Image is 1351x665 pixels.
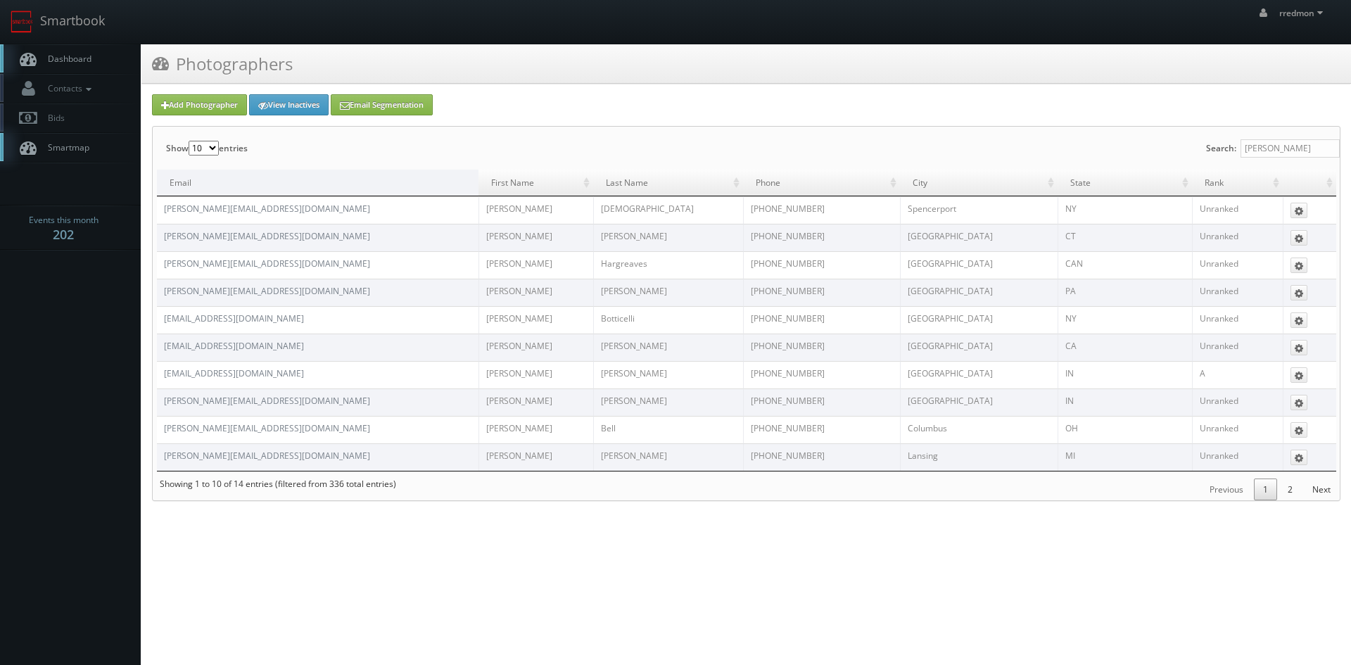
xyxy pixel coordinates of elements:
[900,334,1058,361] td: [GEOGRAPHIC_DATA]
[53,226,74,243] strong: 202
[478,251,593,279] td: [PERSON_NAME]
[1058,388,1192,416] td: IN
[164,285,370,297] a: [PERSON_NAME][EMAIL_ADDRESS][DOMAIN_NAME]
[164,230,370,242] a: [PERSON_NAME][EMAIL_ADDRESS][DOMAIN_NAME]
[743,443,900,471] td: [PHONE_NUMBER]
[164,395,370,407] a: [PERSON_NAME][EMAIL_ADDRESS][DOMAIN_NAME]
[1241,139,1340,158] input: Search:
[157,170,478,196] td: Email: activate to sort column descending
[1058,361,1192,388] td: IN
[164,258,370,270] a: [PERSON_NAME][EMAIL_ADDRESS][DOMAIN_NAME]
[900,170,1058,196] td: City: activate to sort column ascending
[152,51,293,76] h3: Photographers
[900,306,1058,334] td: [GEOGRAPHIC_DATA]
[478,388,593,416] td: [PERSON_NAME]
[900,443,1058,471] td: Lansing
[164,340,304,352] a: [EMAIL_ADDRESS][DOMAIN_NAME]
[743,196,900,224] td: [PHONE_NUMBER]
[1058,279,1192,306] td: PA
[478,224,593,251] td: [PERSON_NAME]
[593,443,743,471] td: [PERSON_NAME]
[478,279,593,306] td: [PERSON_NAME]
[152,94,247,115] a: Add Photographer
[900,388,1058,416] td: [GEOGRAPHIC_DATA]
[1200,479,1252,500] a: Previous
[593,416,743,443] td: Bell
[900,196,1058,224] td: Spencerport
[1192,306,1283,334] td: Unranked
[1192,251,1283,279] td: Unranked
[1192,388,1283,416] td: Unranked
[1283,170,1336,196] td: : activate to sort column ascending
[153,471,396,497] div: Showing 1 to 10 of 14 entries (filtered from 336 total entries)
[593,279,743,306] td: [PERSON_NAME]
[478,361,593,388] td: [PERSON_NAME]
[900,251,1058,279] td: [GEOGRAPHIC_DATA]
[478,196,593,224] td: [PERSON_NAME]
[1192,416,1283,443] td: Unranked
[189,141,219,156] select: Showentries
[743,334,900,361] td: [PHONE_NUMBER]
[743,416,900,443] td: [PHONE_NUMBER]
[743,388,900,416] td: [PHONE_NUMBER]
[743,251,900,279] td: [PHONE_NUMBER]
[478,170,593,196] td: First Name: activate to sort column ascending
[900,416,1058,443] td: Columbus
[29,213,99,227] span: Events this month
[593,334,743,361] td: [PERSON_NAME]
[593,170,743,196] td: Last Name: activate to sort column ascending
[1058,251,1192,279] td: CAN
[478,306,593,334] td: [PERSON_NAME]
[1192,224,1283,251] td: Unranked
[593,306,743,334] td: Botticelli
[1192,361,1283,388] td: A
[743,224,900,251] td: [PHONE_NUMBER]
[164,312,304,324] a: [EMAIL_ADDRESS][DOMAIN_NAME]
[1192,334,1283,361] td: Unranked
[1192,196,1283,224] td: Unranked
[1279,479,1302,500] a: 2
[164,203,370,215] a: [PERSON_NAME][EMAIL_ADDRESS][DOMAIN_NAME]
[1192,279,1283,306] td: Unranked
[743,361,900,388] td: [PHONE_NUMBER]
[593,251,743,279] td: Hargreaves
[593,196,743,224] td: [DEMOGRAPHIC_DATA]
[478,416,593,443] td: [PERSON_NAME]
[593,388,743,416] td: [PERSON_NAME]
[478,443,593,471] td: [PERSON_NAME]
[478,334,593,361] td: [PERSON_NAME]
[1206,127,1340,170] label: Search:
[593,361,743,388] td: [PERSON_NAME]
[1254,479,1277,500] a: 1
[593,224,743,251] td: [PERSON_NAME]
[166,127,248,170] label: Show entries
[743,306,900,334] td: [PHONE_NUMBER]
[41,82,95,94] span: Contacts
[249,94,329,115] a: View Inactives
[1303,479,1340,500] a: Next
[11,11,33,33] img: smartbook-logo.png
[1058,443,1192,471] td: MI
[41,53,91,65] span: Dashboard
[900,279,1058,306] td: [GEOGRAPHIC_DATA]
[743,279,900,306] td: [PHONE_NUMBER]
[743,170,900,196] td: Phone: activate to sort column ascending
[331,94,433,115] a: Email Segmentation
[1192,170,1283,196] td: Rank: activate to sort column ascending
[900,361,1058,388] td: [GEOGRAPHIC_DATA]
[1058,416,1192,443] td: OH
[164,450,370,462] a: [PERSON_NAME][EMAIL_ADDRESS][DOMAIN_NAME]
[1058,334,1192,361] td: CA
[1279,7,1327,19] span: rredmon
[1058,224,1192,251] td: CT
[1058,170,1192,196] td: State: activate to sort column ascending
[164,422,370,434] a: [PERSON_NAME][EMAIL_ADDRESS][DOMAIN_NAME]
[900,224,1058,251] td: [GEOGRAPHIC_DATA]
[41,112,65,124] span: Bids
[1058,196,1192,224] td: NY
[41,141,89,153] span: Smartmap
[1058,306,1192,334] td: NY
[1192,443,1283,471] td: Unranked
[164,367,304,379] a: [EMAIL_ADDRESS][DOMAIN_NAME]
